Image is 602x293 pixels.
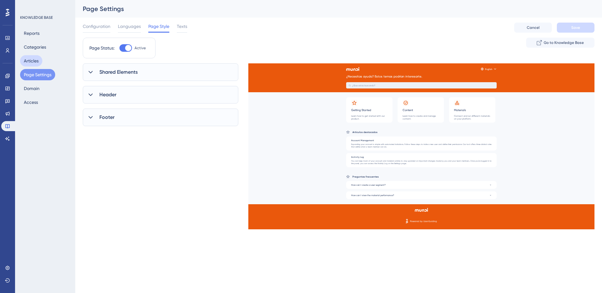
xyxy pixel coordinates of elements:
[99,114,114,121] span: Footer
[135,45,146,51] span: Active
[544,40,584,45] span: Go to Knowledge Base
[20,28,43,39] button: Reports
[20,83,43,94] button: Domain
[526,38,594,48] button: Go to Knowledge Base
[527,25,540,30] span: Cancel
[83,23,110,30] span: Configuration
[83,4,579,13] div: Page Settings
[571,25,580,30] span: Save
[20,97,42,108] button: Access
[99,91,116,99] span: Header
[20,15,53,20] div: KNOWLEDGE BASE
[20,41,50,53] button: Categories
[89,44,114,52] div: Page Status:
[99,68,138,76] span: Shared Elements
[514,23,552,33] button: Cancel
[557,23,594,33] button: Save
[118,23,141,30] span: Languages
[148,23,169,30] span: Page Style
[20,55,42,67] button: Articles
[177,23,187,30] span: Texts
[20,69,55,80] button: Page Settings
